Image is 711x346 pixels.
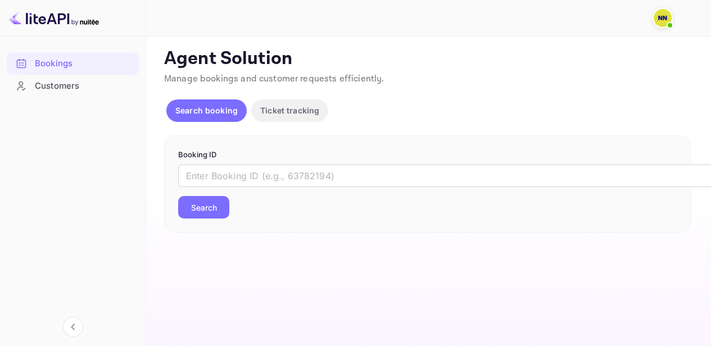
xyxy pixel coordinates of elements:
[260,104,319,116] p: Ticket tracking
[7,75,139,97] div: Customers
[178,149,677,161] p: Booking ID
[654,9,672,27] img: N/A N/A
[35,80,133,93] div: Customers
[63,317,83,337] button: Collapse navigation
[7,53,139,75] div: Bookings
[164,73,384,85] span: Manage bookings and customer requests efficiently.
[175,104,238,116] p: Search booking
[178,196,229,218] button: Search
[35,57,133,70] div: Bookings
[7,75,139,96] a: Customers
[164,48,691,70] p: Agent Solution
[7,53,139,74] a: Bookings
[9,9,99,27] img: LiteAPI logo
